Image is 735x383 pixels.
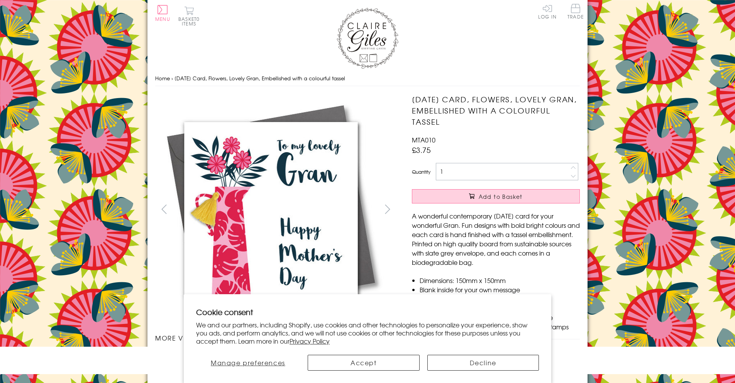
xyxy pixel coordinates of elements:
img: Mother's Day Card, Flowers, Lovely Gran, Embellished with a colourful tassel [396,94,628,325]
button: Accept [308,355,420,371]
span: [DATE] Card, Flowers, Lovely Gran, Embellished with a colourful tassel [174,75,345,82]
nav: breadcrumbs [155,71,580,86]
a: Log In [538,4,557,19]
img: Claire Giles Greetings Cards [337,8,398,69]
span: MTA010 [412,135,435,144]
button: prev [155,200,173,218]
span: Trade [567,4,584,19]
span: Add to Basket [479,193,523,200]
label: Quantity [412,168,430,175]
span: Menu [155,15,170,22]
h3: More views [155,333,396,342]
span: Manage preferences [211,358,285,367]
h1: [DATE] Card, Flowers, Lovely Gran, Embellished with a colourful tassel [412,94,580,127]
span: 0 items [182,15,200,27]
button: Manage preferences [196,355,300,371]
button: next [379,200,396,218]
li: Dimensions: 150mm x 150mm [420,276,580,285]
button: Basket0 items [178,6,200,26]
button: Add to Basket [412,189,580,203]
a: Home [155,75,170,82]
a: Privacy Policy [290,336,330,346]
img: Mother's Day Card, Flowers, Lovely Gran, Embellished with a colourful tassel [155,94,387,325]
button: Menu [155,5,170,21]
p: A wonderful contemporary [DATE] card for your wonderful Gran. Fun designs with bold bright colour... [412,211,580,267]
h2: Cookie consent [196,307,539,317]
a: Trade [567,4,584,20]
span: › [171,75,173,82]
span: £3.75 [412,144,431,155]
button: Decline [427,355,539,371]
p: We and our partners, including Shopify, use cookies and other technologies to personalize your ex... [196,321,539,345]
li: Blank inside for your own message [420,285,580,294]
